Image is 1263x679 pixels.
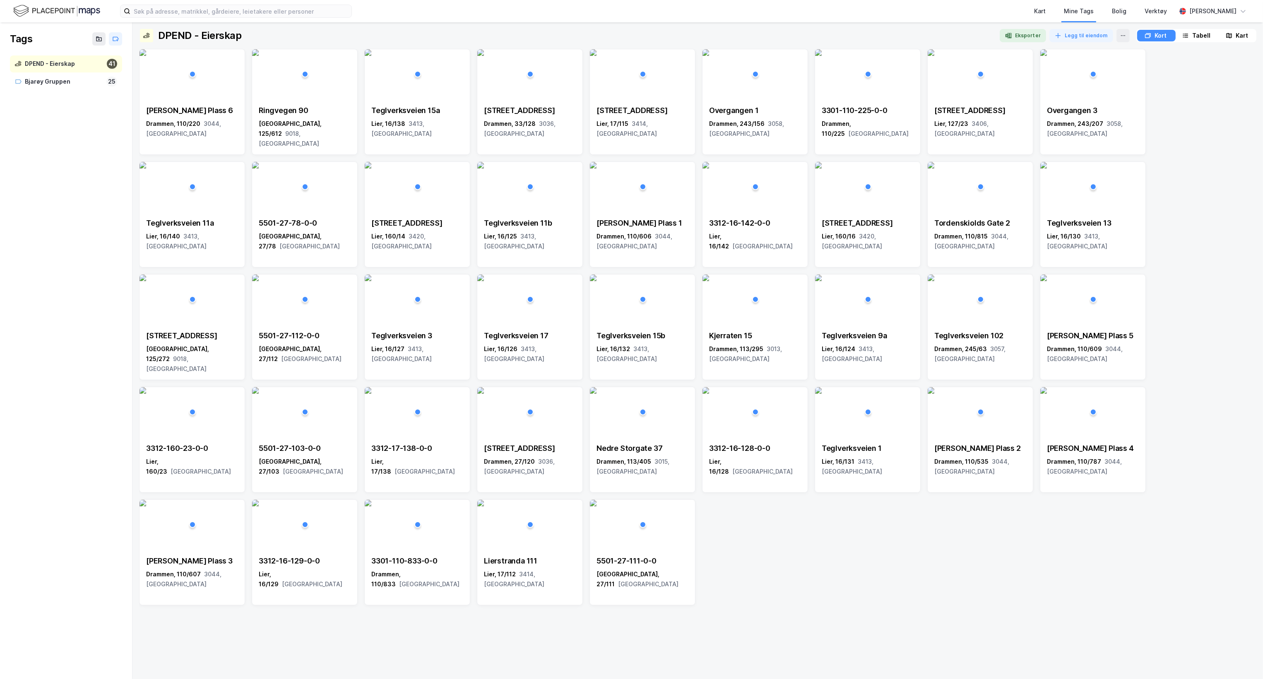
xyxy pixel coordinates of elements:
[365,162,371,169] img: 256x120
[934,231,1026,251] div: Drammen, 110/815
[146,233,207,250] span: 3413, [GEOGRAPHIC_DATA]
[822,106,914,116] div: 3301-110-225-0-0
[259,106,351,116] div: Ringvegen 90
[934,443,1026,453] div: [PERSON_NAME] Plass 2
[1047,119,1139,139] div: Drammen, 243/207
[10,55,122,72] a: DPEND - Eierskap41
[934,458,1009,475] span: 3044, [GEOGRAPHIC_DATA]
[484,331,576,341] div: Teglverksveien 17
[1189,6,1237,16] div: [PERSON_NAME]
[709,218,801,228] div: 3312-16-142-0-0
[259,119,351,149] div: [GEOGRAPHIC_DATA], 125/612
[146,355,207,372] span: 9018, [GEOGRAPHIC_DATA]
[371,120,432,137] span: 3413, [GEOGRAPHIC_DATA]
[822,458,882,475] span: 3413, [GEOGRAPHIC_DATA]
[371,443,463,453] div: 3312-17-138-0-0
[158,29,242,42] div: DPEND - Eierskap
[702,162,709,169] img: 256x120
[252,49,259,56] img: 256x120
[25,77,103,87] div: Bjarøy Gruppen
[815,49,822,56] img: 256x120
[597,556,688,566] div: 5501-27-111-0-0
[399,580,459,588] span: [GEOGRAPHIC_DATA]
[822,231,914,251] div: Lier, 160/16
[259,556,351,566] div: 3312-16-129-0-0
[822,233,882,250] span: 3420, [GEOGRAPHIC_DATA]
[140,162,146,169] img: 256x120
[597,569,688,589] div: [GEOGRAPHIC_DATA], 27/111
[484,218,576,228] div: Teglverksveien 11b
[822,457,914,477] div: Lier, 16/131
[1047,218,1139,228] div: Teglverksveien 13
[1047,120,1123,137] span: 3058, [GEOGRAPHIC_DATA]
[934,345,1006,362] span: 3057, [GEOGRAPHIC_DATA]
[10,32,32,46] div: Tags
[279,243,340,250] span: [GEOGRAPHIC_DATA]
[822,344,914,364] div: Lier, 16/124
[928,49,934,56] img: 256x120
[934,233,1008,250] span: 3044, [GEOGRAPHIC_DATA]
[282,580,342,588] span: [GEOGRAPHIC_DATA]
[146,344,238,374] div: [GEOGRAPHIC_DATA], 125/272
[709,119,801,139] div: Drammen, 243/156
[934,120,995,137] span: 3406, [GEOGRAPHIC_DATA]
[934,218,1026,228] div: Tordenskiolds Gate 2
[597,233,672,250] span: 3044, [GEOGRAPHIC_DATA]
[10,73,122,90] a: Bjarøy Gruppen25
[934,119,1026,139] div: Lier, 127/23
[1155,31,1167,41] div: Kort
[283,468,343,475] span: [GEOGRAPHIC_DATA]
[815,162,822,169] img: 256x120
[371,457,463,477] div: Lier, 17/138
[1040,274,1047,281] img: 256x120
[477,162,484,169] img: 256x120
[146,556,238,566] div: [PERSON_NAME] Plass 3
[477,387,484,394] img: 256x120
[484,120,556,137] span: 3036, [GEOGRAPHIC_DATA]
[146,218,238,228] div: Teglverksveien 11a
[1000,29,1046,42] button: Eksporter
[732,243,793,250] span: [GEOGRAPHIC_DATA]
[252,500,259,506] img: 256x120
[1049,29,1113,42] button: Legg til eiendom
[13,4,100,18] img: logo.f888ab2527a4732fd821a326f86c7f29.svg
[371,556,463,566] div: 3301-110-833-0-0
[597,345,657,362] span: 3413, [GEOGRAPHIC_DATA]
[702,274,709,281] img: 256x120
[934,457,1026,477] div: Drammen, 110/535
[146,443,238,453] div: 3312-160-23-0-0
[1047,106,1139,116] div: Overgangen 3
[140,49,146,56] img: 256x120
[815,274,822,281] img: 256x120
[590,49,597,56] img: 256x120
[25,59,103,69] div: DPEND - Eierskap
[365,49,371,56] img: 256x120
[477,500,484,506] img: 256x120
[371,106,463,116] div: Teglverksveien 15a
[259,569,351,589] div: Lier, 16/129
[146,119,238,139] div: Drammen, 110/220
[1047,443,1139,453] div: [PERSON_NAME] Plass 4
[371,231,463,251] div: Lier, 160/14
[1034,6,1046,16] div: Kart
[1047,345,1123,362] span: 3044, [GEOGRAPHIC_DATA]
[1064,6,1094,16] div: Mine Tags
[597,120,657,137] span: 3414, [GEOGRAPHIC_DATA]
[702,49,709,56] img: 256x120
[597,119,688,139] div: Lier, 17/115
[252,387,259,394] img: 256x120
[1112,6,1126,16] div: Bolig
[281,355,342,362] span: [GEOGRAPHIC_DATA]
[106,77,117,87] div: 25
[1040,162,1047,169] img: 256x120
[259,231,351,251] div: [GEOGRAPHIC_DATA], 27/78
[1222,639,1263,679] div: Kontrollprogram for chat
[597,231,688,251] div: Drammen, 110/606
[597,218,688,228] div: [PERSON_NAME] Plass 1
[259,443,351,453] div: 5501-27-103-0-0
[484,443,576,453] div: [STREET_ADDRESS]
[484,457,576,477] div: Drammen, 27/120
[618,580,678,588] span: [GEOGRAPHIC_DATA]
[597,458,669,475] span: 3015, [GEOGRAPHIC_DATA]
[140,500,146,506] img: 256x120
